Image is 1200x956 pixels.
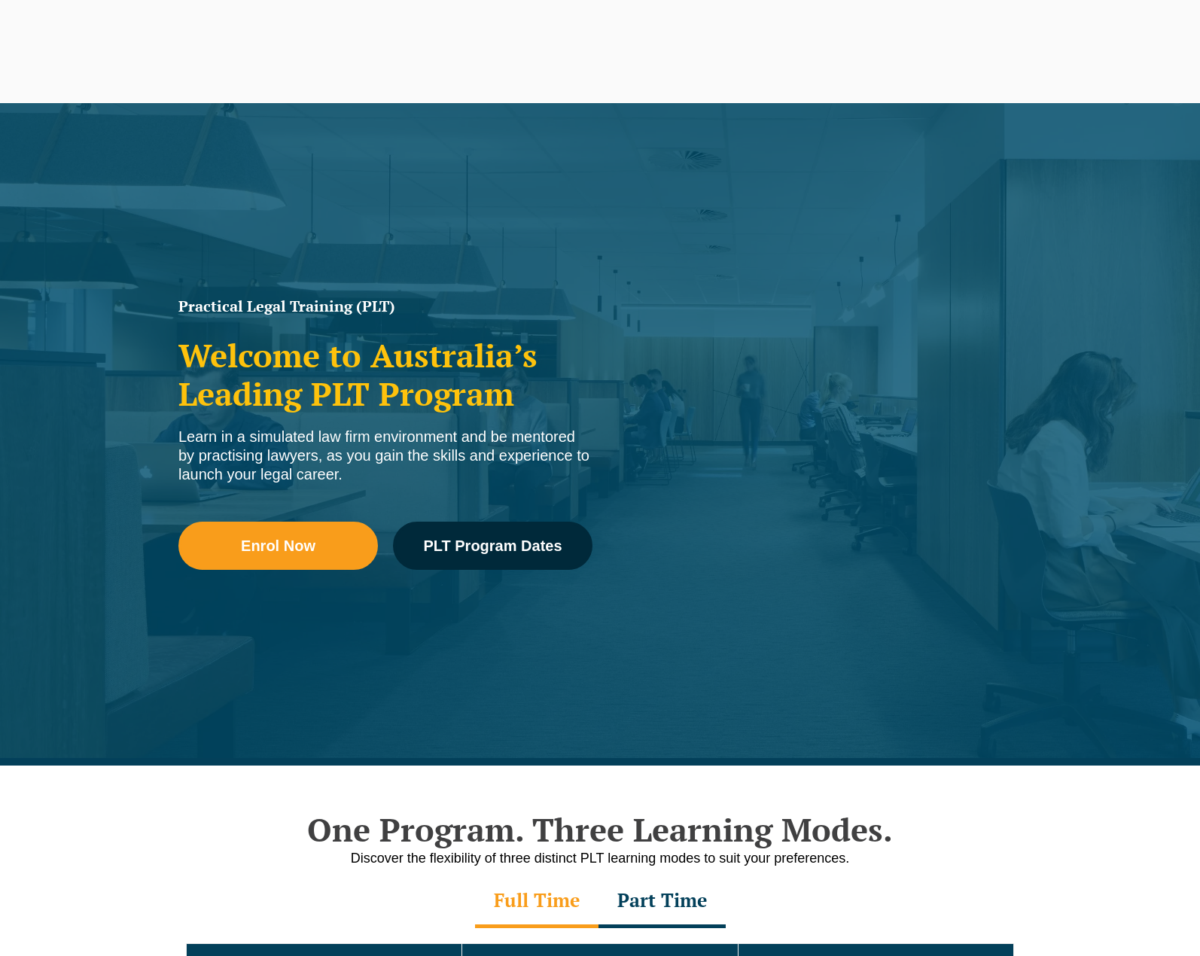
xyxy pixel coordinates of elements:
div: Learn in a simulated law firm environment and be mentored by practising lawyers, as you gain the ... [178,428,592,484]
h2: One Program. Three Learning Modes. [171,811,1029,848]
h2: Welcome to Australia’s Leading PLT Program [178,336,592,413]
div: Full Time [475,875,598,928]
span: PLT Program Dates [423,538,562,553]
div: Part Time [598,875,726,928]
span: Enrol Now [241,538,315,553]
p: Discover the flexibility of three distinct PLT learning modes to suit your preferences. [171,849,1029,868]
h1: Practical Legal Training (PLT) [178,299,592,314]
a: PLT Program Dates [393,522,592,570]
a: Enrol Now [178,522,378,570]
